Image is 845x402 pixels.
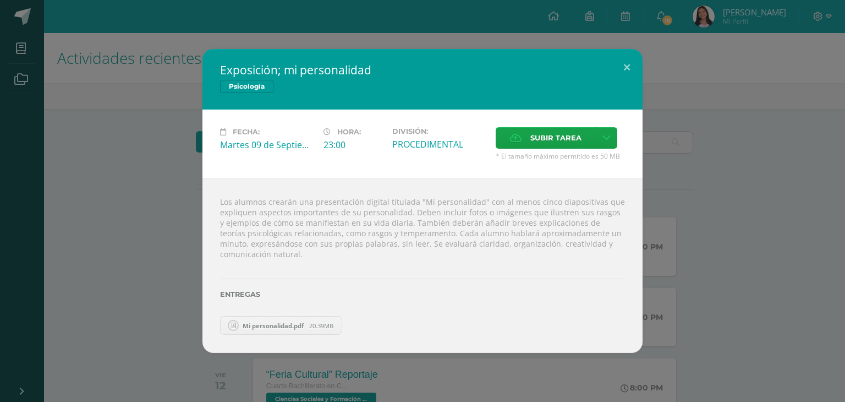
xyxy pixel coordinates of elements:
span: Mi personalidad.pdf [237,322,309,330]
div: 23:00 [323,139,383,151]
div: Martes 09 de Septiembre [220,139,315,151]
span: Subir tarea [530,128,581,148]
label: Entregas [220,290,625,298]
a: Mi personalidad.pdf [220,316,342,335]
span: Fecha: [233,128,260,136]
div: PROCEDIMENTAL [392,138,487,150]
label: División: [392,127,487,135]
span: Psicología [220,80,273,93]
div: Los alumnos crearán una presentación digital titulada "Mi personalidad" con al menos cinco diapos... [202,178,643,353]
h2: Exposición; mi personalidad [220,62,625,78]
span: * El tamaño máximo permitido es 50 MB [496,151,625,161]
span: 20.39MB [309,322,333,330]
button: Close (Esc) [611,49,643,86]
span: Hora: [337,128,361,136]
